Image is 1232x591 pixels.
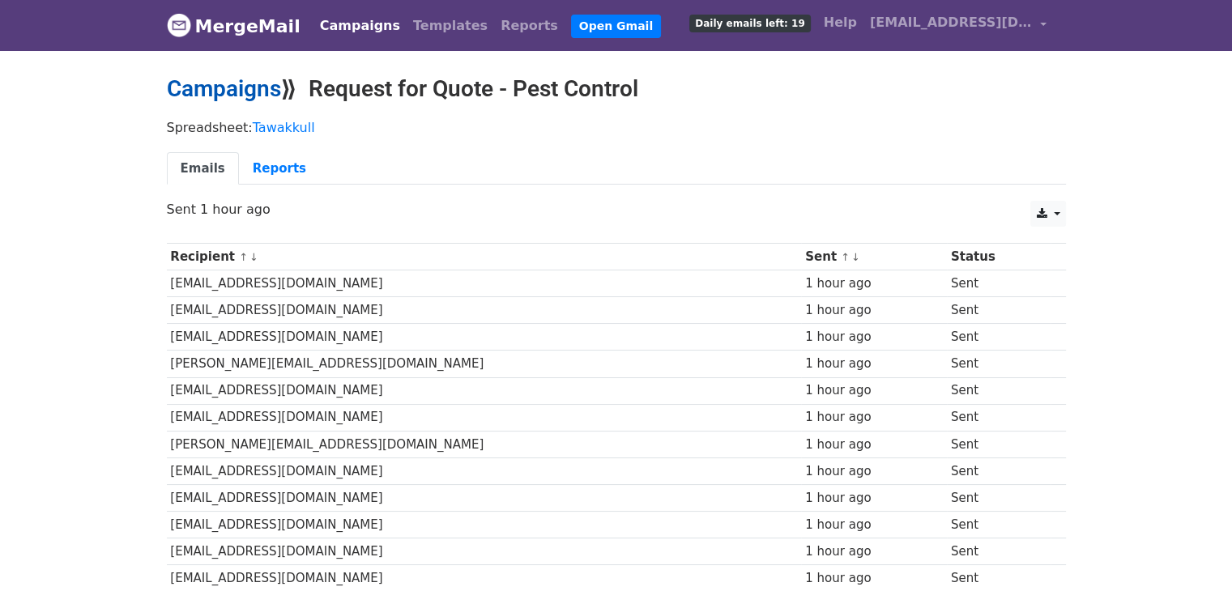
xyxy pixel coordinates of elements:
[1151,513,1232,591] iframe: Chat Widget
[947,244,1050,270] th: Status
[167,457,802,484] td: [EMAIL_ADDRESS][DOMAIN_NAME]
[167,152,239,185] a: Emails
[167,201,1066,218] p: Sent 1 hour ago
[851,251,860,263] a: ↓
[805,436,943,454] div: 1 hour ago
[947,538,1050,565] td: Sent
[863,6,1053,45] a: [EMAIL_ADDRESS][DOMAIN_NAME]
[167,404,802,431] td: [EMAIL_ADDRESS][DOMAIN_NAME]
[805,408,943,427] div: 1 hour ago
[167,9,301,43] a: MergeMail
[683,6,816,39] a: Daily emails left: 19
[801,244,947,270] th: Sent
[239,251,248,263] a: ↑
[805,489,943,508] div: 1 hour ago
[167,512,802,538] td: [EMAIL_ADDRESS][DOMAIN_NAME]
[947,377,1050,404] td: Sent
[249,251,258,263] a: ↓
[947,404,1050,431] td: Sent
[494,10,565,42] a: Reports
[817,6,863,39] a: Help
[805,381,943,400] div: 1 hour ago
[805,569,943,588] div: 1 hour ago
[689,15,810,32] span: Daily emails left: 19
[167,75,1066,103] h2: ⟫ Request for Quote - Pest Control
[947,457,1050,484] td: Sent
[947,512,1050,538] td: Sent
[947,297,1050,324] td: Sent
[167,377,802,404] td: [EMAIL_ADDRESS][DOMAIN_NAME]
[167,324,802,351] td: [EMAIL_ADDRESS][DOMAIN_NAME]
[805,274,943,293] div: 1 hour ago
[805,328,943,347] div: 1 hour ago
[167,297,802,324] td: [EMAIL_ADDRESS][DOMAIN_NAME]
[167,75,281,102] a: Campaigns
[870,13,1032,32] span: [EMAIL_ADDRESS][DOMAIN_NAME]
[841,251,850,263] a: ↑
[947,351,1050,377] td: Sent
[167,13,191,37] img: MergeMail logo
[947,324,1050,351] td: Sent
[805,516,943,534] div: 1 hour ago
[167,270,802,297] td: [EMAIL_ADDRESS][DOMAIN_NAME]
[167,351,802,377] td: [PERSON_NAME][EMAIL_ADDRESS][DOMAIN_NAME]
[167,484,802,511] td: [EMAIL_ADDRESS][DOMAIN_NAME]
[253,120,315,135] a: Tawakkull
[947,431,1050,457] td: Sent
[167,244,802,270] th: Recipient
[947,270,1050,297] td: Sent
[167,538,802,565] td: [EMAIL_ADDRESS][DOMAIN_NAME]
[805,301,943,320] div: 1 hour ago
[167,431,802,457] td: [PERSON_NAME][EMAIL_ADDRESS][DOMAIN_NAME]
[947,484,1050,511] td: Sent
[239,152,320,185] a: Reports
[805,355,943,373] div: 1 hour ago
[571,15,661,38] a: Open Gmail
[167,119,1066,136] p: Spreadsheet:
[805,542,943,561] div: 1 hour ago
[313,10,407,42] a: Campaigns
[407,10,494,42] a: Templates
[805,462,943,481] div: 1 hour ago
